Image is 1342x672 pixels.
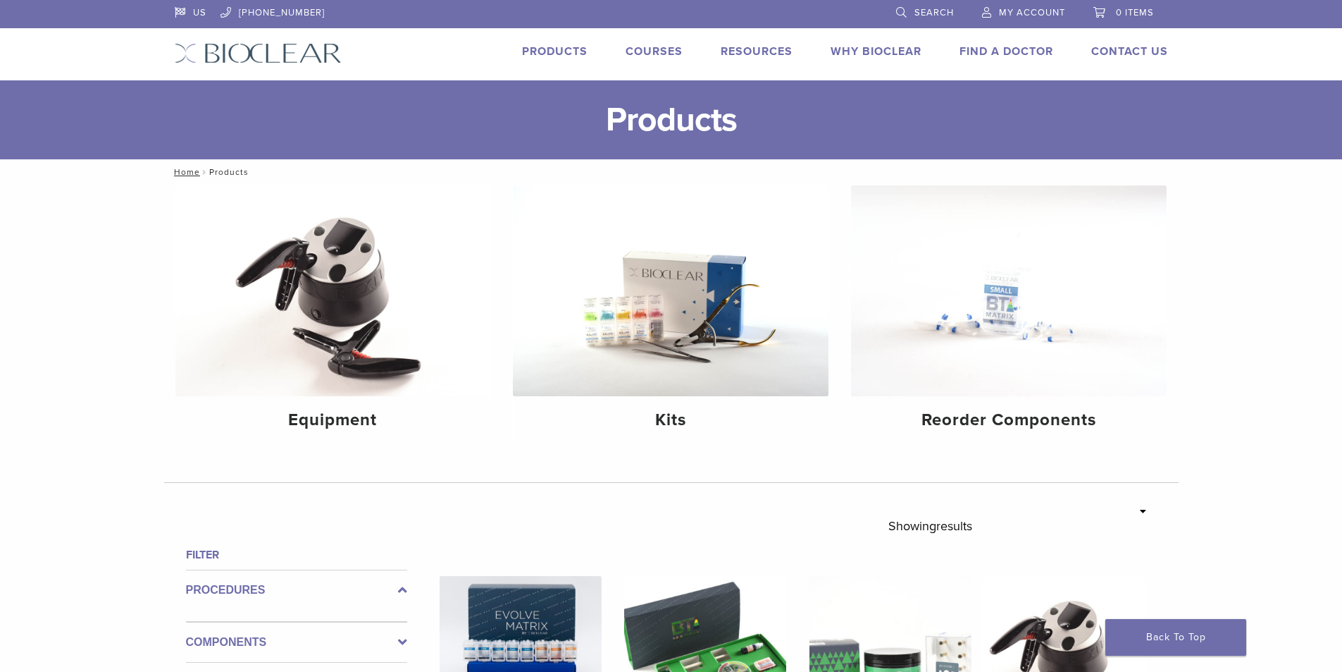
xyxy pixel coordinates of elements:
[524,408,817,433] h4: Kits
[1105,619,1246,656] a: Back To Top
[1091,44,1168,59] a: Contact Us
[186,582,407,599] label: Procedures
[888,511,972,541] p: Showing results
[175,185,491,396] img: Equipment
[175,185,491,442] a: Equipment
[164,159,1179,185] nav: Products
[626,44,683,59] a: Courses
[513,185,828,442] a: Kits
[513,185,828,396] img: Kits
[187,408,480,433] h4: Equipment
[1116,7,1154,18] span: 0 items
[914,7,954,18] span: Search
[721,44,793,59] a: Resources
[851,185,1167,442] a: Reorder Components
[831,44,921,59] a: Why Bioclear
[999,7,1065,18] span: My Account
[851,185,1167,396] img: Reorder Components
[186,634,407,651] label: Components
[522,44,588,59] a: Products
[959,44,1053,59] a: Find A Doctor
[170,167,200,177] a: Home
[200,169,209,176] span: /
[175,43,342,63] img: Bioclear
[186,546,407,563] h4: Filter
[862,408,1155,433] h4: Reorder Components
